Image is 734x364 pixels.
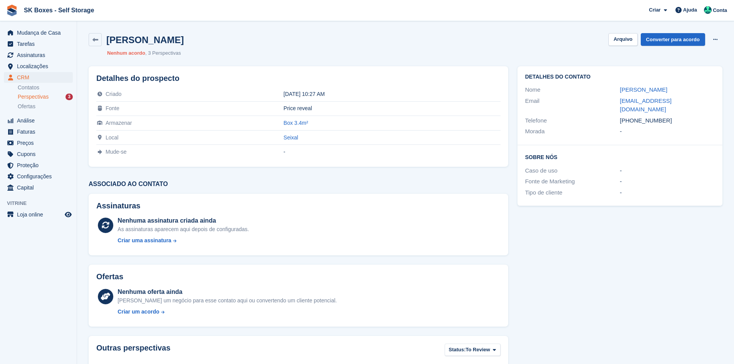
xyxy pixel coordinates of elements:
h2: Detalhes do prospecto [96,74,501,83]
span: Proteção [17,160,63,171]
div: Morada [525,127,620,136]
span: CRM [17,72,63,83]
a: menu [4,160,73,171]
a: SK Boxes - Self Storage [21,4,97,17]
div: Nome [525,86,620,94]
h2: Sobre Nós [525,153,715,161]
span: Ofertas [18,103,35,110]
span: Criado [106,91,121,97]
a: menu [4,61,73,72]
span: Análise [17,115,63,126]
span: Conta [713,7,727,14]
div: Criar um acordo [118,308,159,316]
span: Status: [449,346,466,354]
a: Converter para acordo [641,33,705,46]
span: Armazenar [106,120,132,126]
a: Criar uma assinatura [118,237,249,245]
li: Nenhum acordo [107,49,145,57]
a: menu [4,27,73,38]
a: Perspectivas 3 [18,93,73,101]
a: Criar um acordo [118,308,337,316]
span: Local [106,134,118,141]
a: menu [4,72,73,83]
span: Vitrine [7,200,77,207]
a: Box 3.4m² [284,120,308,126]
div: Tipo de cliente [525,188,620,197]
div: Criar uma assinatura [118,237,171,245]
div: - [620,127,715,136]
div: Fonte de Marketing [525,177,620,186]
span: Ajuda [683,6,697,14]
h2: Outras perspectivas [96,344,170,358]
span: Capital [17,182,63,193]
a: [EMAIL_ADDRESS][DOMAIN_NAME] [620,97,672,113]
div: Caso de uso [525,166,620,175]
div: [PHONE_NUMBER] [620,116,715,125]
div: - [620,166,715,175]
h2: Detalhes do contato [525,74,715,80]
span: Criar [649,6,660,14]
div: [PERSON_NAME] um negócio para esse contato aqui ou convertendo um cliente potencial. [118,297,337,305]
a: menu [4,149,73,159]
span: Faturas [17,126,63,137]
div: [DATE] 10:27 AM [284,91,501,97]
span: To Review [466,346,490,354]
h2: Ofertas [96,272,123,281]
img: Cláudio Borges [704,6,712,14]
div: Email [525,97,620,114]
a: menu [4,39,73,49]
a: Seixal [284,134,298,141]
span: Fonte [106,105,119,111]
div: Price reveal [284,105,501,111]
div: - [284,149,501,155]
div: - [620,188,715,197]
a: menu [4,126,73,137]
h2: [PERSON_NAME] [106,35,184,45]
li: 3 Perspectivas [145,49,181,57]
a: Ofertas [18,102,73,111]
a: menu [4,209,73,220]
span: Tarefas [17,39,63,49]
div: - [620,177,715,186]
a: menu [4,171,73,182]
a: menu [4,115,73,126]
h2: Assinaturas [96,201,501,210]
span: Configurações [17,171,63,182]
button: Status: To Review [445,344,501,356]
div: As assinaturas aparecem aqui depois de configuradas. [118,225,249,233]
button: Arquivo [608,33,637,46]
div: Nenhuma oferta ainda [118,287,337,297]
img: stora-icon-8386f47178a22dfd0bd8f6a31ec36ba5ce8667c1dd55bd0f319d3a0aa187defe.svg [6,5,18,16]
span: Assinaturas [17,50,63,60]
span: Localizações [17,61,63,72]
span: Preços [17,138,63,148]
span: Mude-se [106,149,126,155]
h3: Associado ao contato [89,181,508,188]
a: Loja de pré-visualização [64,210,73,219]
div: Nenhuma assinatura criada ainda [118,216,249,225]
a: menu [4,138,73,148]
span: Cupons [17,149,63,159]
a: menu [4,50,73,60]
a: [PERSON_NAME] [620,86,667,93]
span: Loja online [17,209,63,220]
span: Mudança de Casa [17,27,63,38]
span: Perspectivas [18,93,49,101]
a: Contatos [18,84,73,91]
div: Telefone [525,116,620,125]
div: 3 [66,94,73,100]
a: menu [4,182,73,193]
